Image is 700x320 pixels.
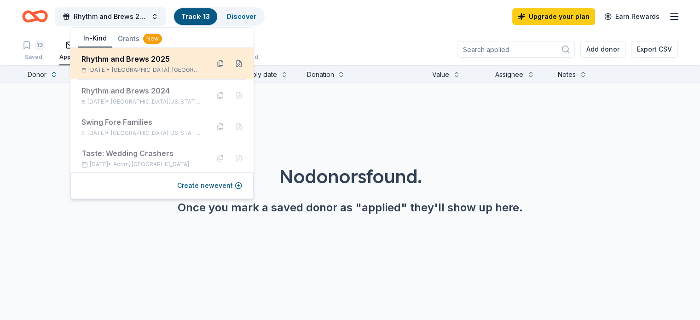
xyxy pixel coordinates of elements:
[81,53,202,64] div: Rhythm and Brews 2025
[181,12,210,20] a: Track· 13
[81,66,202,74] div: [DATE] •
[55,7,166,26] button: Rhythm and Brews 2025
[28,69,46,80] div: Donor
[22,163,678,189] div: No donors found.
[59,37,81,65] button: Applied
[580,41,625,58] button: Add donor
[495,69,523,80] div: Assignee
[78,30,112,47] button: In-Kind
[81,148,202,159] div: Taste: Wedding Crashers
[22,37,45,65] button: 13Saved
[599,8,665,25] a: Earn Rewards
[111,129,202,137] span: [GEOGRAPHIC_DATA][US_STATE], [GEOGRAPHIC_DATA]
[432,69,449,80] div: Value
[74,11,147,22] span: Rhythm and Brews 2025
[111,98,202,105] span: [GEOGRAPHIC_DATA][US_STATE], [GEOGRAPHIC_DATA]
[112,66,202,74] span: [GEOGRAPHIC_DATA], [GEOGRAPHIC_DATA]
[226,12,256,20] a: Discover
[113,161,189,168] span: Acorn, [GEOGRAPHIC_DATA]
[112,30,168,47] button: Grants
[81,85,202,96] div: Rhythm and Brews 2024
[558,69,576,80] div: Notes
[143,34,162,44] div: New
[177,180,242,191] button: Create newevent
[35,41,45,50] div: 13
[22,200,678,215] div: Once you mark a saved donor as "applied" they'll show up here.
[307,69,334,80] div: Donation
[22,6,48,27] a: Home
[631,41,678,58] button: Export CSV
[22,53,45,61] div: Saved
[59,53,81,61] div: Applied
[81,129,202,137] div: [DATE] •
[173,7,265,26] button: Track· 13Discover
[81,161,202,168] div: [DATE] •
[512,8,595,25] a: Upgrade your plan
[81,98,202,105] div: [DATE] •
[457,41,575,58] input: Search applied
[81,116,202,128] div: Swing Fore Families
[244,69,277,80] div: Apply date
